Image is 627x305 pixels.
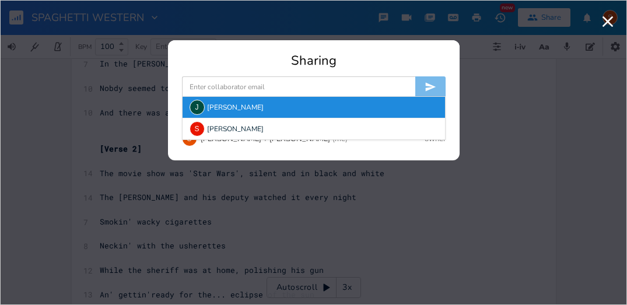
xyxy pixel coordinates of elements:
[201,135,330,143] div: [PERSON_NAME] + [PERSON_NAME]
[182,76,415,97] input: Enter collaborator email
[190,100,205,115] div: Joe O
[183,118,445,139] div: [PERSON_NAME]
[332,135,348,143] div: (me)
[415,76,446,97] button: Invite
[425,135,446,143] div: owner
[190,121,205,136] div: Spike Lancaster
[183,97,445,118] div: [PERSON_NAME]
[182,54,446,67] div: Sharing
